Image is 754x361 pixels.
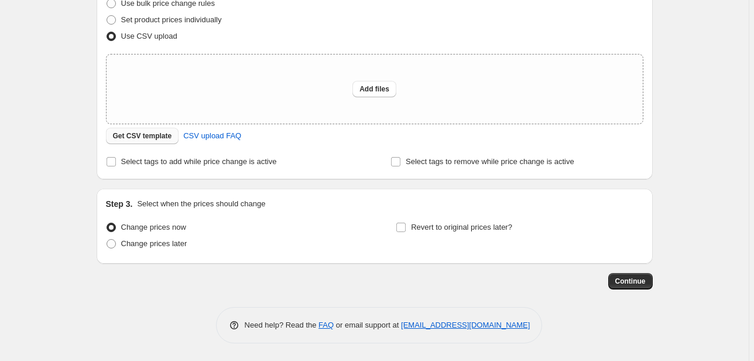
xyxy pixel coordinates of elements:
h2: Step 3. [106,198,133,210]
span: Set product prices individually [121,15,222,24]
span: Change prices now [121,223,186,231]
button: Continue [608,273,653,290]
span: Get CSV template [113,131,172,141]
span: Use CSV upload [121,32,177,40]
span: or email support at [334,321,401,329]
span: Need help? Read the [245,321,319,329]
span: Select tags to remove while price change is active [406,157,574,166]
a: CSV upload FAQ [176,127,248,145]
span: Change prices later [121,239,187,248]
span: Revert to original prices later? [411,223,512,231]
a: [EMAIL_ADDRESS][DOMAIN_NAME] [401,321,530,329]
span: Select tags to add while price change is active [121,157,277,166]
p: Select when the prices should change [137,198,265,210]
button: Get CSV template [106,128,179,144]
a: FAQ [318,321,334,329]
span: Continue [615,277,646,286]
button: Add files [352,81,396,97]
span: Add files [359,84,389,94]
span: CSV upload FAQ [183,130,241,142]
